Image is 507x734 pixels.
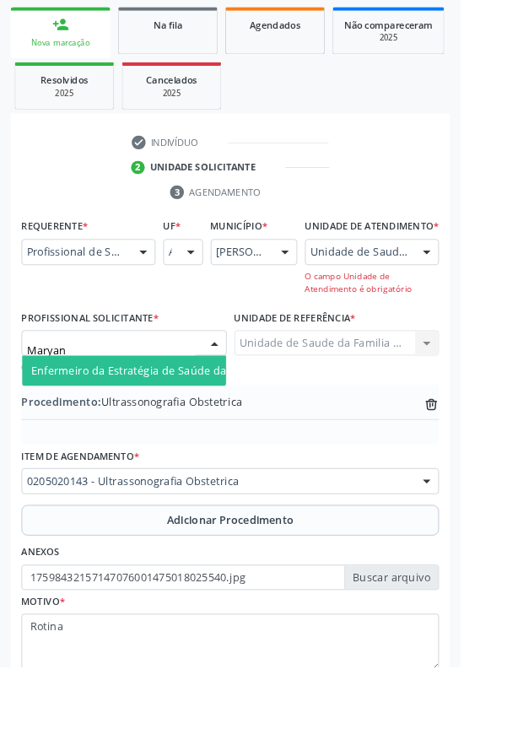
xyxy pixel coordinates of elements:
[24,489,154,515] label: Item de agendamento
[336,237,483,263] label: Unidade de atendimento
[232,237,295,263] label: Município
[24,596,66,622] label: Anexos
[169,20,201,35] span: Na fila
[30,370,215,403] input: Profissional solicitante
[161,81,218,95] span: Cancelados
[24,40,110,53] div: Nova marcação
[35,400,399,416] span: Enfermeiro da Estratégia de Saúde da Família - [PERSON_NAME]
[336,298,483,327] div: O campo Unidade de Atendimento é obrigatório
[238,269,293,286] span: [PERSON_NAME]
[379,35,477,48] div: 2025
[24,556,483,590] button: Adicionar Procedimento
[180,237,199,263] label: UF
[24,237,97,263] label: Requerente
[184,564,324,581] span: Adicionar Procedimento
[165,176,282,192] div: Unidade solicitante
[24,337,175,364] label: Profissional Solicitante
[186,269,189,286] span: AL
[147,96,231,109] div: 2025
[57,18,76,36] div: person_add
[29,96,113,109] div: 2025
[30,521,449,538] span: 0205020143 - Ultrassonografia Obstetrica
[24,434,111,451] span: Procedimento:
[30,269,137,286] span: Profissional de Saúde
[342,269,449,286] span: Unidade de Saude da Familia Barra Nova
[379,20,477,35] span: Não compareceram
[45,81,97,95] span: Resolvidos
[144,177,159,192] div: 2
[24,434,267,451] span: Ultrassonografia Obstetrica
[24,650,72,676] label: Motivo
[258,337,392,364] label: Unidade de referência
[275,20,331,35] span: Agendados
